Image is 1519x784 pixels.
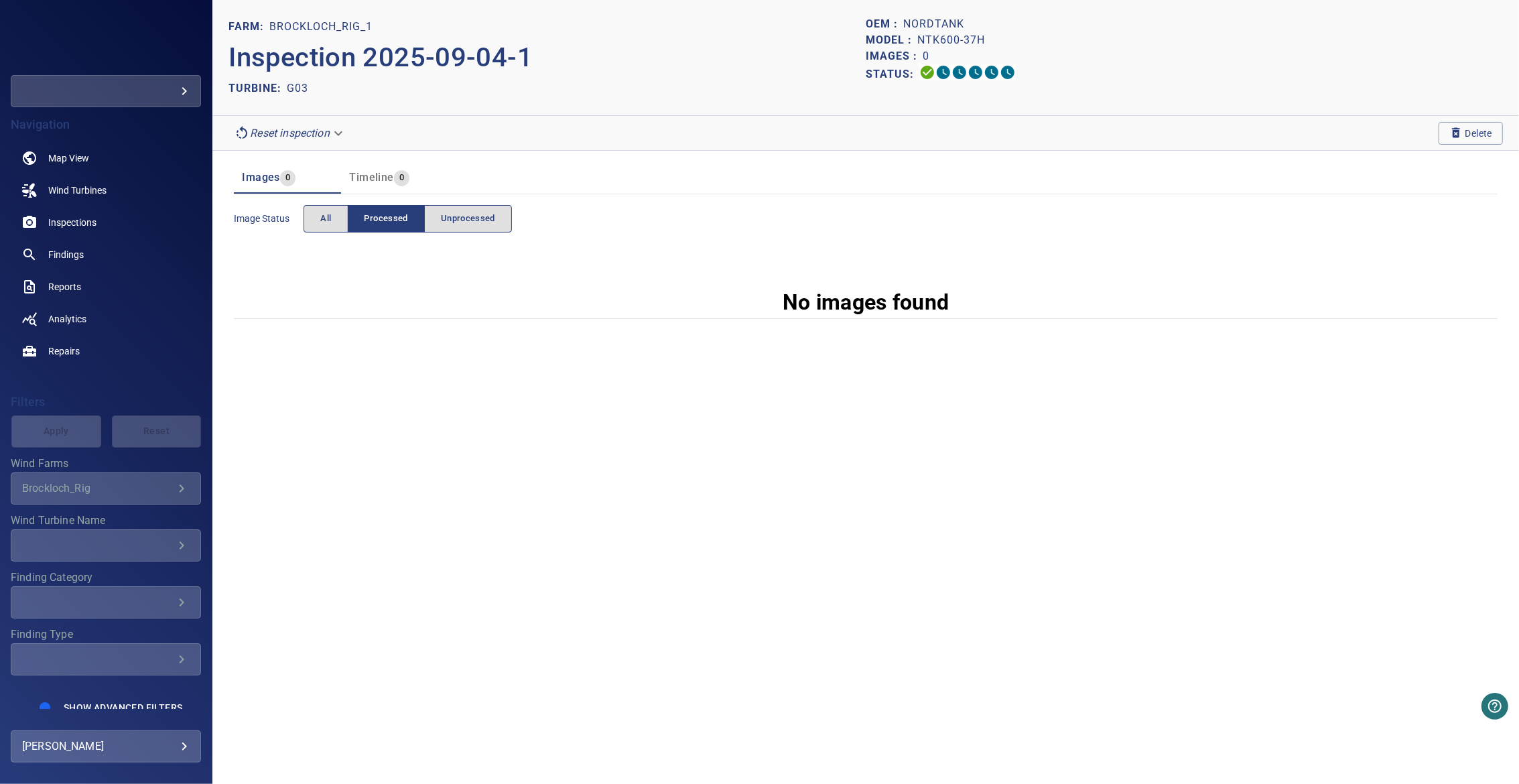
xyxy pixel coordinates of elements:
[11,118,201,131] h4: Navigation
[951,64,968,80] svg: Selecting 0%
[48,151,89,165] span: Map View
[866,16,903,32] p: OEM :
[984,64,1000,80] svg: Matching 0%
[48,248,84,261] span: Findings
[11,174,201,206] a: windturbines noActive
[250,127,329,139] em: Reset inspection
[935,64,951,80] svg: Data Formatted 0%
[228,19,269,35] p: FARM:
[923,48,929,64] p: 0
[11,572,201,583] label: Finding Category
[424,205,512,233] button: Unprocessed
[11,586,201,618] div: Finding Category
[234,212,304,225] span: Image Status
[866,64,919,84] p: Status:
[11,395,201,409] h4: Filters
[11,75,201,107] div: fredolsen
[280,170,295,186] span: 0
[48,344,80,358] span: Repairs
[228,38,866,78] p: Inspection 2025-09-04-1
[287,80,308,96] p: G03
[11,271,201,303] a: reports noActive
[11,529,201,562] div: Wind Turbine Name
[48,184,107,197] span: Wind Turbines
[304,205,512,233] div: imageStatus
[394,170,409,186] span: 0
[968,64,984,80] svg: ML Processing 0%
[269,19,373,35] p: Brockloch_Rig_1
[11,629,201,640] label: Finding Type
[866,32,917,48] p: Model :
[903,16,964,32] p: Nordtank
[1000,64,1016,80] svg: Classification 0%
[228,121,350,145] div: Reset inspection
[64,702,182,713] span: Show Advanced Filters
[22,482,174,495] div: Brockloch_Rig
[228,80,287,96] p: TURBINE:
[304,205,348,233] button: All
[1439,122,1503,145] button: Delete
[48,280,81,293] span: Reports
[917,32,985,48] p: NTK600-37H
[783,286,949,318] p: No images found
[441,211,495,226] span: Unprocessed
[348,205,425,233] button: Processed
[919,64,935,80] svg: Uploading 100%
[11,142,201,174] a: map noActive
[11,515,201,526] label: Wind Turbine Name
[242,171,279,184] span: Images
[11,335,201,367] a: repairs noActive
[56,697,190,718] button: Show Advanced Filters
[71,34,141,47] img: fredolsen-logo
[11,643,201,675] div: Finding Type
[320,211,331,226] span: All
[11,206,201,239] a: inspections noActive
[866,48,923,64] p: Images :
[11,458,201,469] label: Wind Farms
[11,472,201,505] div: Wind Farms
[1449,126,1492,141] span: Delete
[48,216,96,229] span: Inspections
[365,211,408,226] span: Processed
[11,239,201,271] a: findings noActive
[22,736,190,757] div: [PERSON_NAME]
[11,303,201,335] a: analytics noActive
[48,312,86,326] span: Analytics
[349,171,393,184] span: Timeline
